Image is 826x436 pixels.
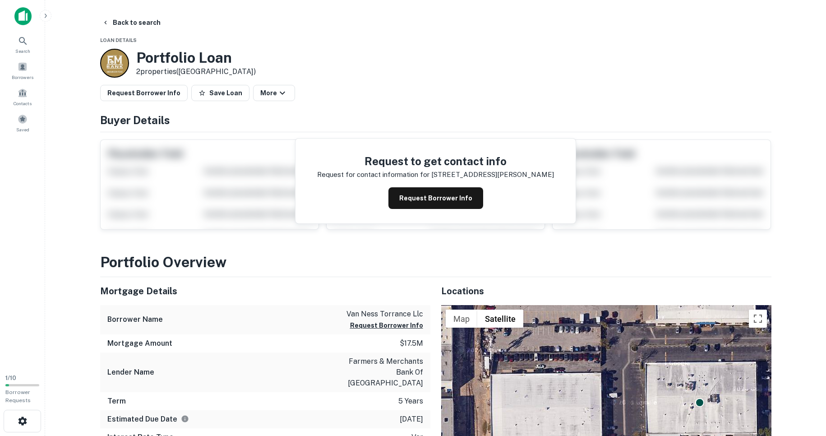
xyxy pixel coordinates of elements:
[317,169,429,180] p: Request for contact information for
[98,14,164,31] button: Back to search
[191,85,249,101] button: Save Loan
[400,414,423,425] p: [DATE]
[3,111,42,135] a: Saved
[3,84,42,109] a: Contacts
[431,169,554,180] p: [STREET_ADDRESS][PERSON_NAME]
[15,47,30,55] span: Search
[350,320,423,331] button: Request Borrower Info
[107,338,172,349] h6: Mortgage Amount
[107,367,154,378] h6: Lender Name
[100,85,188,101] button: Request Borrower Info
[3,32,42,56] a: Search
[14,100,32,107] span: Contacts
[253,85,295,101] button: More
[136,66,256,77] p: 2 properties ([GEOGRAPHIC_DATA])
[100,37,137,43] span: Loan Details
[14,7,32,25] img: capitalize-icon.png
[100,251,771,273] h3: Portfolio Overview
[388,187,483,209] button: Request Borrower Info
[342,356,423,389] p: farmers & merchants bank of [GEOGRAPHIC_DATA]
[107,314,163,325] h6: Borrower Name
[16,126,29,133] span: Saved
[181,415,189,423] svg: Estimate is based on a standard schedule for this type of loan.
[107,414,189,425] h6: Estimated Due Date
[398,396,423,407] p: 5 years
[446,310,477,328] button: Show street map
[100,112,771,128] h4: Buyer Details
[5,375,16,381] span: 1 / 10
[107,396,126,407] h6: Term
[100,284,430,298] h5: Mortgage Details
[441,284,771,298] h5: Locations
[5,389,31,404] span: Borrower Requests
[3,58,42,83] a: Borrowers
[136,49,256,66] h3: Portfolio Loan
[749,310,767,328] button: Toggle fullscreen view
[781,364,826,407] iframe: Chat Widget
[477,310,523,328] button: Show satellite imagery
[12,74,33,81] span: Borrowers
[346,309,423,320] p: van ness torrance llc
[400,338,423,349] p: $17.5m
[317,153,554,169] h4: Request to get contact info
